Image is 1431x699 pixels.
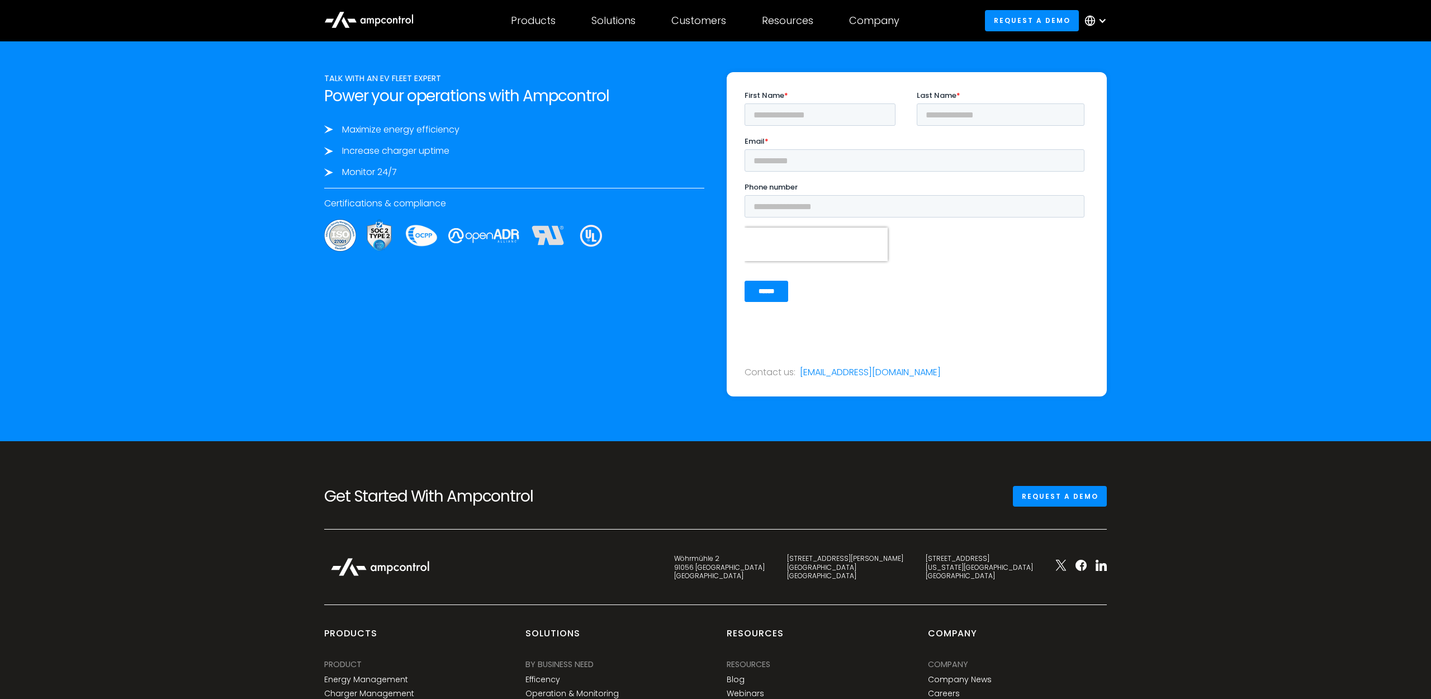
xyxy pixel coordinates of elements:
div: Customers [671,15,726,27]
a: Blog [727,675,745,684]
div: Maximize energy efficiency [342,124,459,136]
a: Company News [928,675,992,684]
div: Company [928,627,977,649]
div: Solutions [591,15,636,27]
div: products [324,627,377,649]
div: TALK WITH AN EV FLEET EXPERT [324,72,704,84]
div: Contact us: [745,366,795,379]
div: Certifications & compliance [324,197,704,210]
div: [STREET_ADDRESS][PERSON_NAME] [GEOGRAPHIC_DATA] [GEOGRAPHIC_DATA] [787,554,903,580]
div: [STREET_ADDRESS] [US_STATE][GEOGRAPHIC_DATA] [GEOGRAPHIC_DATA] [926,554,1033,580]
div: Solutions [525,627,580,649]
div: Resources [762,15,813,27]
iframe: Form 0 [745,90,1089,322]
a: Efficency [525,675,560,684]
a: Operation & Monitoring [525,689,619,698]
div: BY BUSINESS NEED [525,658,594,670]
div: PRODUCT [324,658,362,670]
a: Request a demo [1013,486,1107,507]
h2: Power your operations with Ampcontrol [324,87,704,106]
a: Careers [928,689,960,698]
div: Company [928,658,968,670]
div: Products [511,15,556,27]
div: Resources [727,658,770,670]
img: Ampcontrol Logo [324,552,436,582]
div: Company [849,15,899,27]
a: Webinars [727,689,764,698]
a: Energy Management [324,675,408,684]
div: Monitor 24/7 [342,166,397,178]
div: Resources [727,627,784,649]
h2: Get Started With Ampcontrol [324,487,570,506]
div: Increase charger uptime [342,145,449,157]
div: Wöhrmühle 2 91056 [GEOGRAPHIC_DATA] [GEOGRAPHIC_DATA] [674,554,765,580]
a: [EMAIL_ADDRESS][DOMAIN_NAME] [800,366,941,379]
a: Charger Management [324,689,414,698]
a: Request a demo [985,10,1079,31]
